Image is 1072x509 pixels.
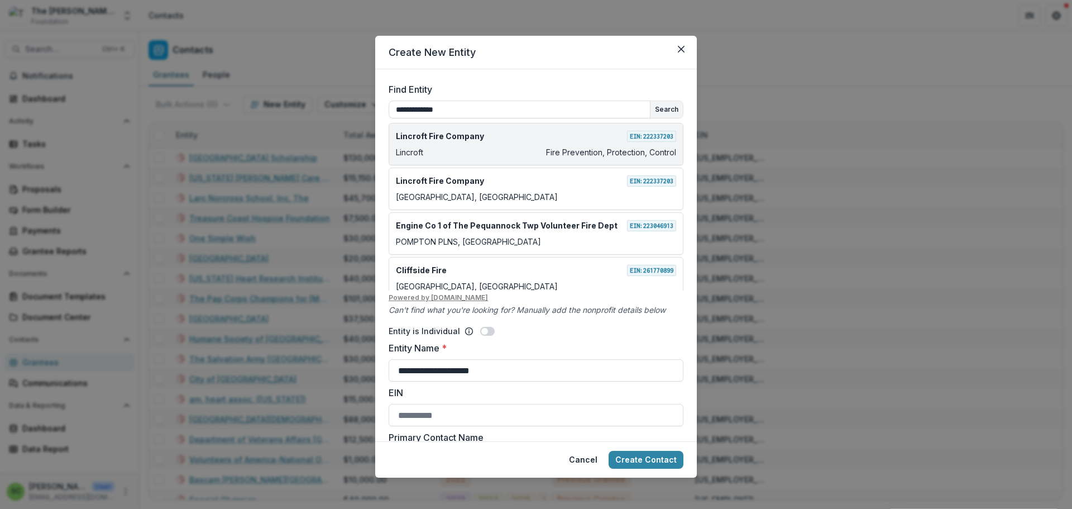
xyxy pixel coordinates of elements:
div: Lincroft Fire CompanyEIN:222337203LincroftFire Prevention, Protection, Control [389,123,683,165]
p: Lincroft Fire Company [396,175,484,187]
i: Can't find what you're looking for? Manually add the nonprofit details below [389,305,666,315]
p: POMPTON PLNS, [GEOGRAPHIC_DATA] [396,236,541,248]
span: EIN: 222337203 [627,131,676,142]
label: Find Entity [389,83,677,96]
button: Create Contact [609,451,683,469]
a: [DOMAIN_NAME] [431,293,488,302]
span: EIN: 223046913 [627,220,676,231]
p: Fire Prevention, Protection, Control [546,146,676,158]
div: Cliffside FireEIN:261770899[GEOGRAPHIC_DATA], [GEOGRAPHIC_DATA] [389,257,683,299]
div: Engine Co 1 of The Pequannock Twp Volunteer Fire DeptEIN:223046913POMPTON PLNS, [GEOGRAPHIC_DATA] [389,212,683,255]
p: Entity is Individual [389,325,460,337]
label: Primary Contact Name [389,431,677,444]
header: Create New Entity [375,36,697,69]
label: Entity Name [389,341,677,355]
div: Lincroft Fire CompanyEIN:222337203[GEOGRAPHIC_DATA], [GEOGRAPHIC_DATA] [389,168,683,210]
p: Lincroft [396,146,423,158]
p: Engine Co 1 of The Pequannock Twp Volunteer Fire Dept [396,220,618,231]
button: Search [650,101,683,118]
button: Cancel [562,451,604,469]
span: EIN: 222337203 [627,175,676,187]
p: Cliffside Fire [396,264,447,276]
button: Close [672,40,690,58]
label: EIN [389,386,677,399]
p: [GEOGRAPHIC_DATA], [GEOGRAPHIC_DATA] [396,191,558,203]
p: Lincroft Fire Company [396,130,484,142]
u: Powered by [389,293,683,303]
p: [GEOGRAPHIC_DATA], [GEOGRAPHIC_DATA] [396,280,558,292]
span: EIN: 261770899 [627,265,676,276]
